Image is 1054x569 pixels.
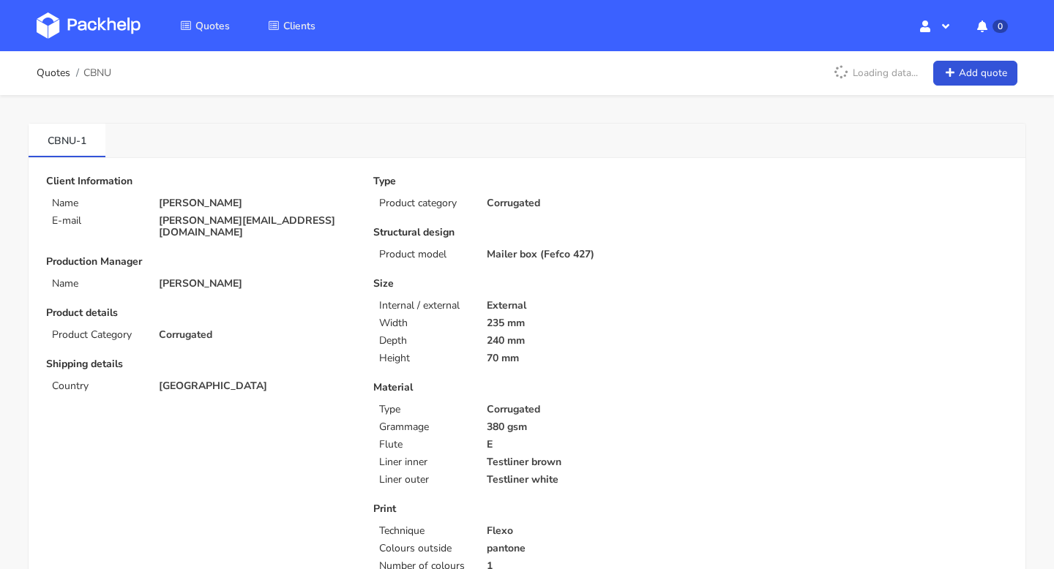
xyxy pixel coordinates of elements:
p: Product details [46,307,353,319]
p: Type [373,176,680,187]
p: E-mail [52,215,141,227]
a: Quotes [37,67,70,79]
p: 240 mm [487,335,681,347]
span: 0 [993,20,1008,33]
p: Name [52,197,141,209]
p: Technique [379,525,468,537]
a: Add quote [933,61,1017,86]
button: 0 [965,12,1017,39]
p: [GEOGRAPHIC_DATA] [159,380,353,392]
p: Flexo [487,525,681,537]
p: Loading data... [826,61,925,86]
p: pantone [487,543,681,554]
p: Country [52,380,141,392]
p: Type [379,404,468,415]
p: Name [52,278,141,290]
p: [PERSON_NAME] [159,278,353,290]
p: Flute [379,439,468,451]
p: Material [373,382,680,393]
p: Height [379,353,468,364]
a: CBNU-1 [29,124,105,156]
p: Product Category [52,329,141,341]
p: Testliner brown [487,456,681,468]
p: Print [373,503,680,515]
p: Testliner white [487,474,681,486]
p: Product model [379,249,468,260]
p: Client Information [46,176,353,187]
p: [PERSON_NAME] [159,197,353,209]
p: Corrugated [487,197,681,209]
p: Mailer box (Fefco 427) [487,249,681,260]
p: Structural design [373,227,680,238]
span: Quotes [195,19,230,33]
p: Grammage [379,421,468,433]
a: Clients [250,12,333,39]
p: Shipping details [46,358,353,370]
p: Width [379,317,468,329]
p: 380 gsm [487,421,681,433]
p: Product category [379,197,468,209]
span: CBNU [83,67,111,79]
p: Corrugated [159,329,353,341]
p: [PERSON_NAME][EMAIL_ADDRESS][DOMAIN_NAME] [159,215,353,238]
p: Depth [379,335,468,347]
p: Liner outer [379,474,468,486]
p: E [487,439,681,451]
p: Corrugated [487,404,681,415]
span: Clients [283,19,315,33]
p: 235 mm [487,317,681,329]
p: External [487,300,681,312]
p: 70 mm [487,353,681,364]
p: Production Manager [46,256,353,268]
p: Liner inner [379,456,468,468]
a: Quotes [162,12,247,39]
p: Size [373,278,680,290]
p: Internal / external [379,300,468,312]
nav: breadcrumb [37,59,111,88]
p: Colours outside [379,543,468,554]
img: Dashboard [37,12,141,39]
